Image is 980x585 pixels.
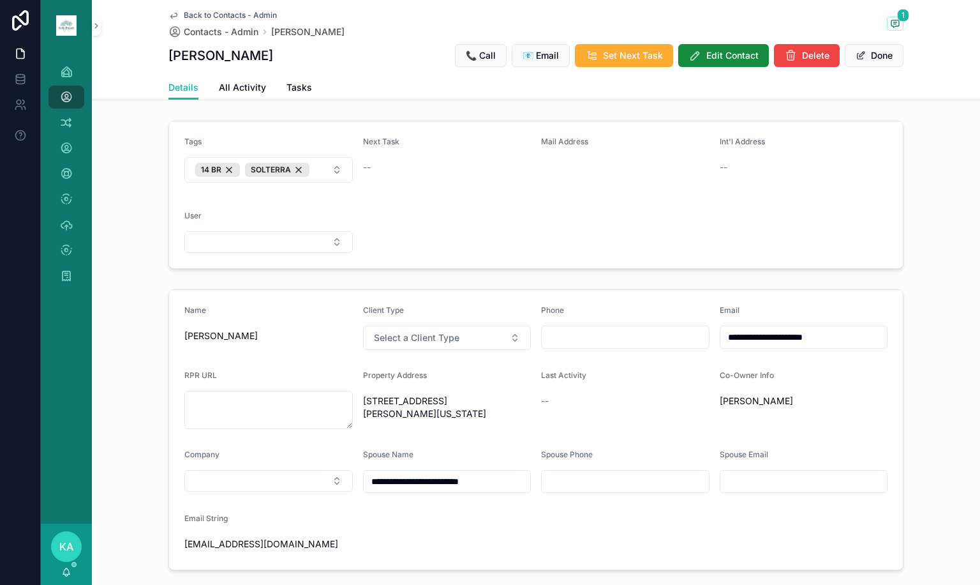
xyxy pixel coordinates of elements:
span: Back to Contacts - Admin [184,10,277,20]
span: Contacts - Admin [184,26,258,38]
span: All Activity [219,81,266,94]
span: [PERSON_NAME] [184,330,353,342]
a: Back to Contacts - Admin [168,10,277,20]
span: Name [184,305,206,315]
span: Int'l Address [720,137,765,146]
span: Client Type [363,305,404,315]
a: Details [168,76,198,100]
span: 📞 Call [466,49,496,62]
span: Delete [802,49,829,62]
span: [STREET_ADDRESS][PERSON_NAME][US_STATE] [363,395,531,420]
span: SOLTERRA [251,165,291,175]
a: [PERSON_NAME] [271,26,345,38]
button: 📧 Email [512,44,570,67]
span: 📧 Email [523,49,559,62]
button: Set Next Task [575,44,673,67]
a: Contacts - Admin [168,26,258,38]
div: scrollable content [41,51,92,304]
span: Tasks [286,81,312,94]
span: Email String [184,513,228,523]
span: Mail Address [541,137,588,146]
span: KA [59,539,73,554]
a: Tasks [286,76,312,102]
span: Set Next Task [603,49,663,62]
span: Edit Contact [706,49,759,62]
button: Edit Contact [678,44,769,67]
button: Select Button [184,157,353,183]
a: All Activity [219,76,266,102]
span: Next Task [363,137,399,146]
span: Spouse Phone [541,450,593,459]
span: Spouse Name [363,450,413,459]
button: Done [845,44,903,67]
button: Unselect 720 [195,163,240,177]
span: [PERSON_NAME] [720,395,888,407]
span: Company [184,450,219,459]
button: 📞 Call [455,44,507,67]
span: -- [541,395,549,407]
h1: [PERSON_NAME] [168,47,273,65]
span: Last Activity [541,370,586,380]
button: Unselect 821 [245,163,309,177]
button: Delete [774,44,840,67]
span: [EMAIL_ADDRESS][DOMAIN_NAME] [184,538,353,551]
span: Email [720,305,739,315]
img: App logo [56,15,77,36]
span: Phone [541,305,564,315]
span: Tags [184,137,202,146]
span: RPR URL [184,370,217,380]
span: -- [720,161,727,174]
span: Spouse Email [720,450,768,459]
button: 1 [887,17,903,33]
span: Details [168,81,198,94]
span: Property Address [363,370,427,380]
span: 1 [897,9,909,22]
span: 14 BR [201,165,221,175]
button: Select Button [184,231,353,253]
button: Select Button [363,326,531,350]
button: Select Button [184,470,353,492]
span: -- [363,161,371,174]
span: Select a Client Type [374,331,459,344]
span: Co-Owner Info [720,370,774,380]
span: User [184,211,202,220]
